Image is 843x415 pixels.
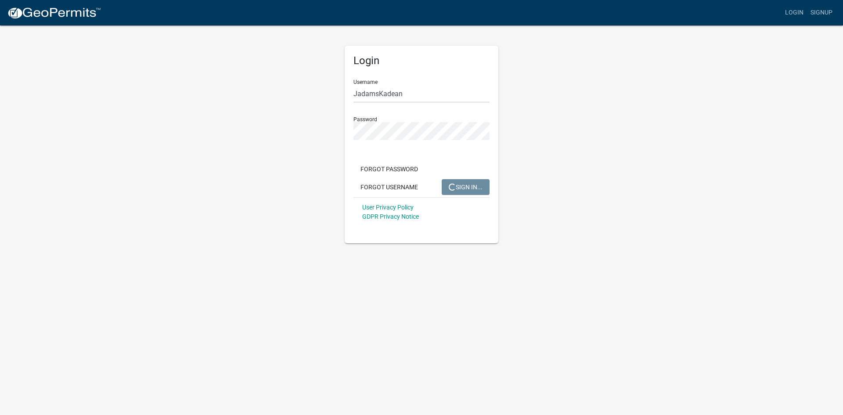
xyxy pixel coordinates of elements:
button: SIGN IN... [442,179,490,195]
a: User Privacy Policy [362,204,414,211]
a: Signup [807,4,836,21]
span: SIGN IN... [449,183,483,190]
a: Login [782,4,807,21]
button: Forgot Username [353,179,425,195]
a: GDPR Privacy Notice [362,213,419,220]
button: Forgot Password [353,161,425,177]
h5: Login [353,54,490,67]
